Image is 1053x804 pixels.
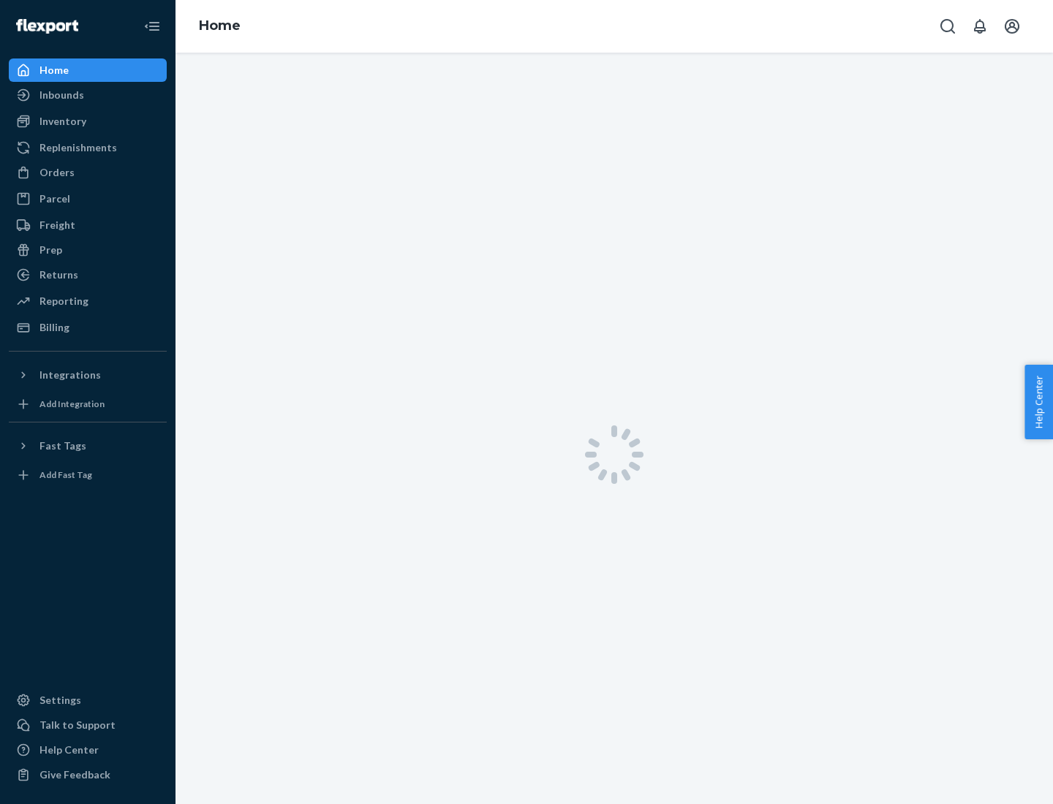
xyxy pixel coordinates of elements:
div: Add Integration [39,398,105,410]
a: Replenishments [9,136,167,159]
div: Settings [39,693,81,708]
div: Parcel [39,191,70,206]
div: Freight [39,218,75,232]
div: Fast Tags [39,439,86,453]
div: Add Fast Tag [39,469,92,481]
button: Open Search Box [933,12,962,41]
div: Replenishments [39,140,117,155]
button: Talk to Support [9,713,167,737]
div: Orders [39,165,75,180]
button: Help Center [1024,365,1053,439]
a: Home [9,58,167,82]
a: Prep [9,238,167,262]
ol: breadcrumbs [187,5,252,48]
div: Give Feedback [39,767,110,782]
a: Billing [9,316,167,339]
div: Integrations [39,368,101,382]
a: Help Center [9,738,167,762]
div: Returns [39,268,78,282]
div: Inbounds [39,88,84,102]
div: Prep [39,243,62,257]
a: Add Integration [9,392,167,416]
a: Settings [9,689,167,712]
a: Orders [9,161,167,184]
a: Inbounds [9,83,167,107]
button: Give Feedback [9,763,167,786]
button: Open notifications [965,12,994,41]
a: Home [199,18,241,34]
a: Returns [9,263,167,287]
button: Fast Tags [9,434,167,458]
div: Help Center [39,743,99,757]
div: Reporting [39,294,88,308]
img: Flexport logo [16,19,78,34]
button: Integrations [9,363,167,387]
a: Parcel [9,187,167,211]
a: Freight [9,213,167,237]
a: Inventory [9,110,167,133]
div: Billing [39,320,69,335]
div: Home [39,63,69,77]
button: Close Navigation [137,12,167,41]
a: Reporting [9,289,167,313]
a: Add Fast Tag [9,463,167,487]
button: Open account menu [997,12,1027,41]
div: Talk to Support [39,718,116,732]
div: Inventory [39,114,86,129]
